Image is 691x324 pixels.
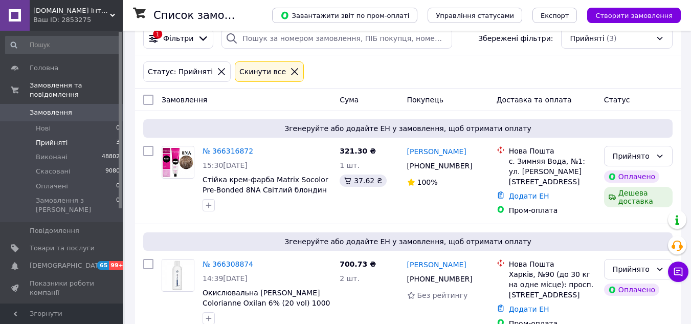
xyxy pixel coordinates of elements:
[604,96,630,104] span: Статус
[340,260,376,268] span: 700.73 ₴
[5,36,121,54] input: Пошук
[203,289,330,317] a: Окислювальна [PERSON_NAME] Colorianne Oxilan 6% (20 vol) 1000 мл
[428,8,522,23] button: Управління статусами
[203,260,253,268] a: № 366308874
[280,11,409,20] span: Завантажити звіт по пром-оплаті
[36,153,68,162] span: Виконані
[203,161,248,169] span: 15:30[DATE]
[147,123,668,134] span: Згенеруйте або додайте ЕН у замовлення, щоб отримати оплату
[272,8,417,23] button: Завантажити звіт по пром-оплаті
[203,147,253,155] a: № 366316872
[36,167,71,176] span: Скасовані
[153,9,257,21] h1: Список замовлень
[613,264,652,275] div: Прийнято
[221,28,452,49] input: Пошук за номером замовлення, ПІБ покупця, номером телефону, Email, номером накладної
[407,146,466,157] a: [PERSON_NAME]
[668,262,688,282] button: Чат з покупцем
[116,196,120,214] span: 0
[497,96,572,104] span: Доставка та оплата
[509,305,549,313] a: Додати ЕН
[30,279,95,297] span: Показники роботи компанії
[33,6,110,15] span: Profblesk.com.ua Інтернет-магазин професійної косметики. "Безкоштовна доставка від 1199 грн"
[97,261,109,270] span: 65
[36,138,68,147] span: Прийняті
[162,259,194,292] a: Фото товару
[33,15,123,25] div: Ваш ID: 2853275
[509,269,596,300] div: Харків, №90 (до 30 кг на одне місце): просп. [STREET_ADDRESS]
[147,236,668,247] span: Згенеруйте або додайте ЕН у замовлення, щоб отримати оплату
[237,66,288,77] div: Cкинути все
[509,192,549,200] a: Додати ЕН
[30,244,95,253] span: Товари та послуги
[116,182,120,191] span: 0
[340,96,359,104] span: Cума
[604,187,673,207] div: Дешева доставка
[36,196,116,214] span: Замовлення з [PERSON_NAME]
[340,161,360,169] span: 1 шт.
[30,81,123,99] span: Замовлення та повідомлення
[532,8,577,23] button: Експорт
[587,8,681,23] button: Створити замовлення
[36,182,68,191] span: Оплачені
[30,108,72,117] span: Замовлення
[407,260,466,270] a: [PERSON_NAME]
[203,274,248,283] span: 14:39[DATE]
[577,11,681,19] a: Створити замовлення
[604,170,659,183] div: Оплачено
[340,147,376,155] span: 321.30 ₴
[595,12,673,19] span: Створити замовлення
[340,175,386,187] div: 37.62 ₴
[102,153,120,162] span: 48802
[116,138,120,147] span: 3
[405,272,475,286] div: [PHONE_NUMBER]
[340,274,360,283] span: 2 шт.
[570,33,604,44] span: Прийняті
[162,96,207,104] span: Замовлення
[417,291,468,299] span: Без рейтингу
[613,150,652,162] div: Прийнято
[203,176,328,204] a: Стійка крем-фарба Matrix Socolor Pre-Bonded 8NA Світлий блондин натуральний попелястий 90 мл
[163,33,193,44] span: Фільтри
[105,167,120,176] span: 9080
[109,261,126,270] span: 99+
[405,159,475,173] div: [PHONE_NUMBER]
[146,66,215,77] div: Статус: Прийняті
[509,156,596,187] div: с. Зимняя Вода, №1: ул. [PERSON_NAME][STREET_ADDRESS]
[162,146,194,179] a: Фото товару
[478,33,553,44] span: Збережені фільтри:
[436,12,514,19] span: Управління статусами
[417,178,438,186] span: 100%
[607,34,617,42] span: (3)
[407,96,443,104] span: Покупець
[541,12,569,19] span: Експорт
[30,261,105,270] span: [DEMOGRAPHIC_DATA]
[162,260,194,291] img: Фото товару
[509,146,596,156] div: Нова Пошта
[162,147,194,178] img: Фото товару
[509,205,596,215] div: Пром-оплата
[36,124,51,133] span: Нові
[604,284,659,296] div: Оплачено
[30,63,58,73] span: Головна
[116,124,120,133] span: 0
[30,226,79,235] span: Повідомлення
[509,259,596,269] div: Нова Пошта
